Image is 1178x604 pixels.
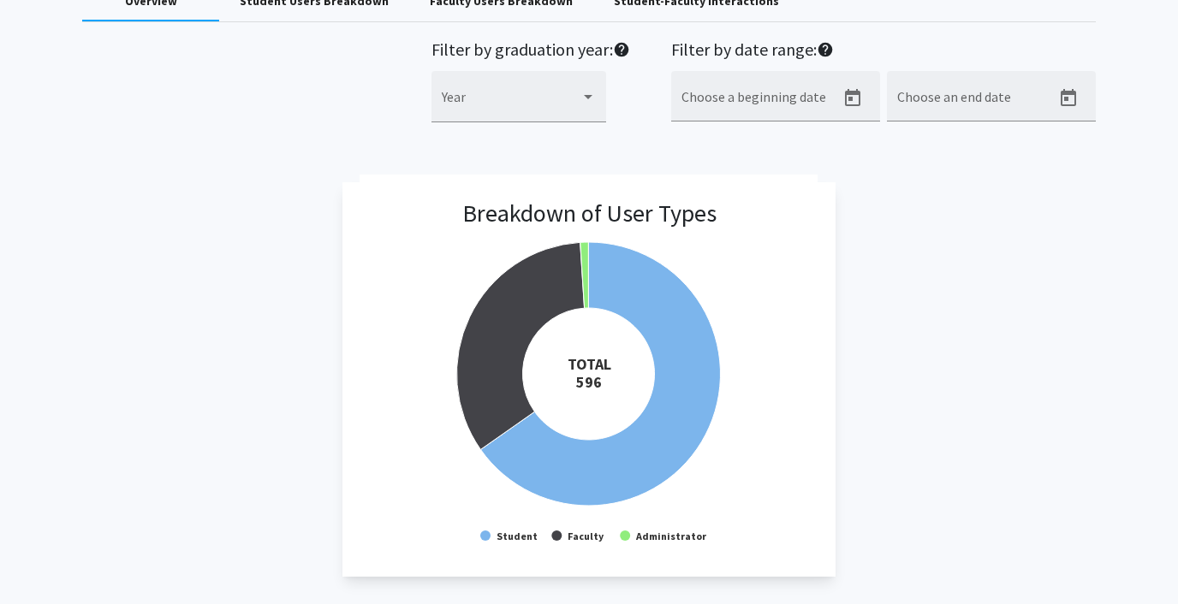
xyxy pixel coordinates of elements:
h2: Filter by date range: [671,39,1096,64]
tspan: TOTAL 596 [568,354,611,392]
mat-icon: help [817,39,834,60]
iframe: Chat [13,527,73,591]
mat-icon: help [613,39,630,60]
text: Administrator [635,530,707,542]
button: Open calendar [836,81,870,115]
text: Student [497,530,538,542]
h2: Filter by graduation year: [431,39,630,64]
h3: Breakdown of User Types [462,199,717,228]
button: Open calendar [1051,81,1086,115]
text: Faculty [568,530,604,542]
